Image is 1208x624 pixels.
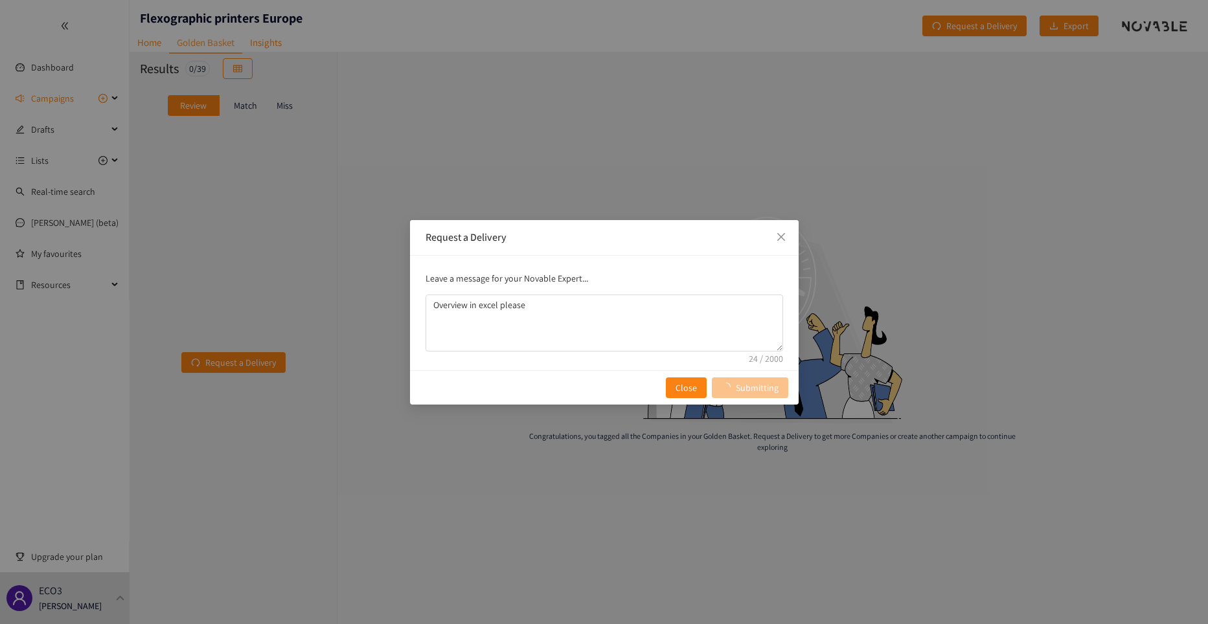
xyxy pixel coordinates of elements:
div: Request a Delivery [426,230,783,245]
textarea: comment [426,295,783,351]
iframe: Chat Widget [997,484,1208,624]
button: Close [666,377,707,398]
span: Close [676,381,697,395]
div: Chatwidget [997,484,1208,624]
span: close [776,232,786,242]
button: Submitting [712,377,788,398]
button: Close [764,220,799,255]
p: Leave a message for your Novable Expert... [426,271,783,285]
